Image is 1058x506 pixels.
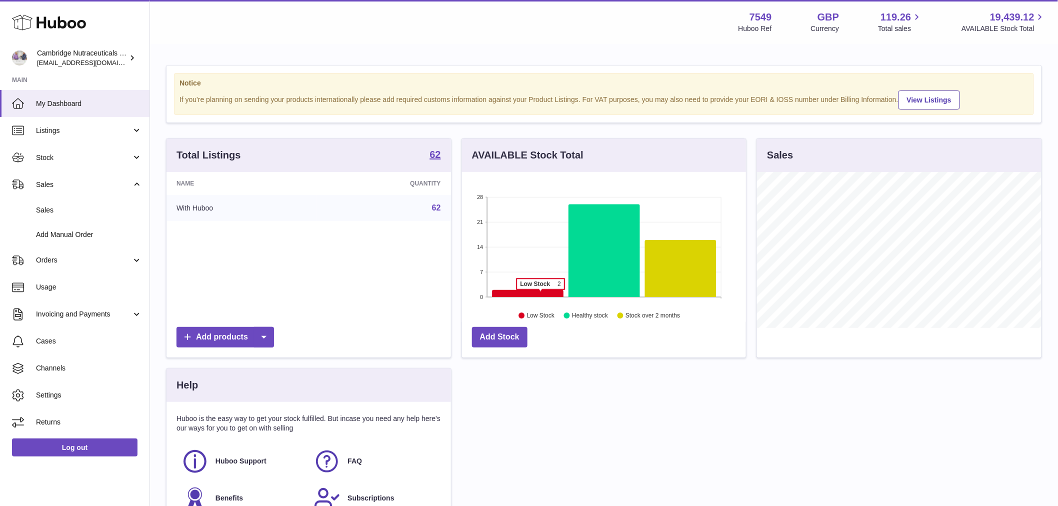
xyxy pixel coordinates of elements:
span: Cases [36,336,142,346]
span: Huboo Support [215,456,266,466]
a: 62 [429,149,440,161]
div: If you're planning on sending your products internationally please add required customs informati... [179,89,1028,109]
tspan: 2 [557,280,561,287]
text: 0 [480,294,483,300]
span: 19,439.12 [990,10,1034,24]
a: Add products [176,327,274,347]
p: Huboo is the easy way to get your stock fulfilled. But incase you need any help here's our ways f... [176,414,441,433]
th: Name [166,172,316,195]
h3: AVAILABLE Stock Total [472,148,583,162]
span: Returns [36,417,142,427]
img: qvc@camnutra.com [12,50,27,65]
span: 119.26 [880,10,911,24]
div: Currency [811,24,839,33]
text: 7 [480,269,483,275]
strong: GBP [817,10,839,24]
span: Settings [36,390,142,400]
a: FAQ [313,448,435,475]
a: 62 [432,203,441,212]
span: My Dashboard [36,99,142,108]
text: Stock over 2 months [625,312,680,319]
span: AVAILABLE Stock Total [961,24,1046,33]
span: Channels [36,363,142,373]
span: [EMAIL_ADDRESS][DOMAIN_NAME] [37,58,147,66]
span: Usage [36,282,142,292]
h3: Total Listings [176,148,241,162]
a: 119.26 Total sales [878,10,922,33]
span: Sales [36,180,131,189]
span: Benefits [215,493,243,503]
text: Low Stock [527,312,555,319]
span: Stock [36,153,131,162]
a: View Listings [898,90,960,109]
tspan: Low Stock [520,280,550,287]
strong: 62 [429,149,440,159]
span: Sales [36,205,142,215]
td: With Huboo [166,195,316,221]
a: Add Stock [472,327,527,347]
h3: Help [176,378,198,392]
text: 14 [477,244,483,250]
span: Orders [36,255,131,265]
a: Log out [12,438,137,456]
a: 19,439.12 AVAILABLE Stock Total [961,10,1046,33]
div: Cambridge Nutraceuticals Ltd [37,48,127,67]
text: 28 [477,194,483,200]
span: Total sales [878,24,922,33]
a: Huboo Support [181,448,303,475]
span: Subscriptions [347,493,394,503]
text: Healthy stock [572,312,608,319]
strong: Notice [179,78,1028,88]
strong: 7549 [749,10,772,24]
th: Quantity [316,172,451,195]
span: Add Manual Order [36,230,142,239]
span: Listings [36,126,131,135]
text: 21 [477,219,483,225]
h3: Sales [767,148,793,162]
span: FAQ [347,456,362,466]
div: Huboo Ref [738,24,772,33]
span: Invoicing and Payments [36,309,131,319]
